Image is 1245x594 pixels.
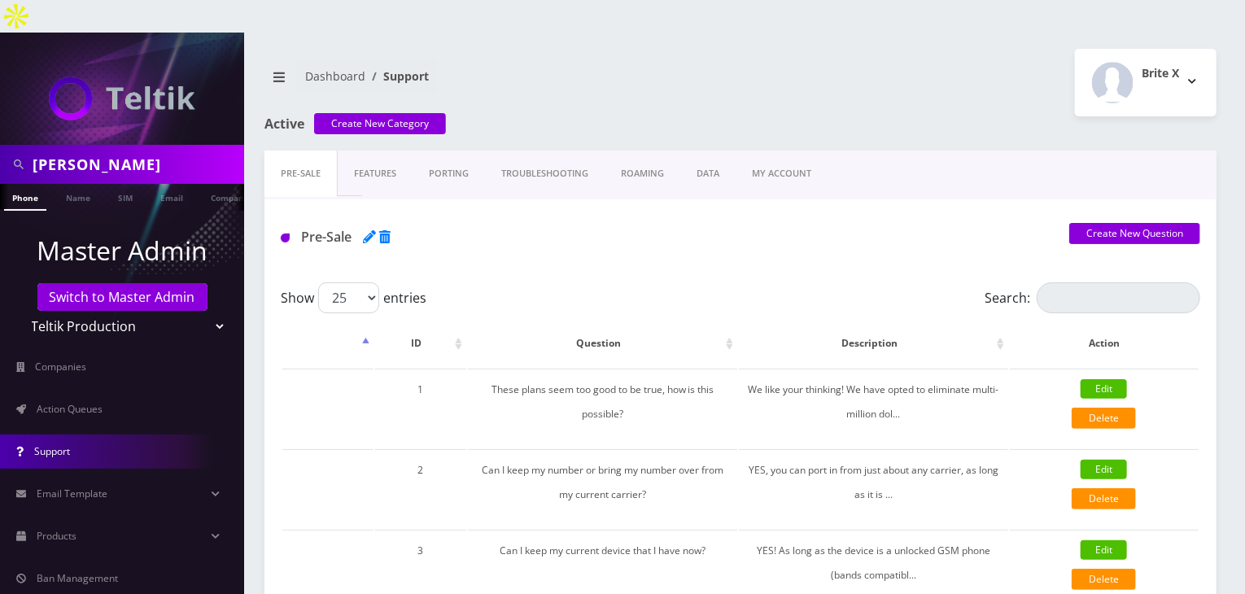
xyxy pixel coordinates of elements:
[301,228,360,246] span: Pre-Sale
[375,369,467,448] td: 1
[264,151,338,197] a: Pre-Sale
[985,282,1200,313] label: Search:
[1081,540,1127,560] a: Edit
[468,320,737,367] th: Question: activate to sort column ascending
[1075,49,1217,116] button: Brite X
[413,151,485,197] a: Porting
[468,449,737,528] td: Can I keep my number or bring my number over from my current carrier?
[281,282,426,313] label: Show entries
[747,458,1000,507] p: YES, you can port in from just about any carrier, as long as it is ...
[49,76,195,120] img: Teltik Production
[33,149,240,180] input: Search in Company
[747,539,1000,587] p: YES! As long as the device is a unlocked GSM phone (bands compatibl...
[314,113,446,134] a: Create New Category
[152,184,191,209] a: Email
[605,151,680,197] a: Roaming
[37,487,107,500] span: Email Template
[34,444,70,458] span: Support
[1069,223,1200,244] a: Create New Question
[485,151,605,197] a: Troubleshooting
[305,68,365,84] a: Dashboard
[264,115,304,133] span: Active
[37,402,103,416] span: Action Queues
[58,184,98,209] a: Name
[1081,379,1127,399] a: Edit
[739,320,1008,367] th: Description: activate to sort column ascending
[1081,460,1127,479] a: Edit
[1037,282,1200,313] input: Search:
[365,68,429,85] li: Support
[375,320,467,367] th: ID: activate to sort column ascending
[318,282,379,313] select: Showentries
[680,151,736,197] a: Data
[375,449,467,528] td: 2
[747,378,1000,426] p: We like your thinking! We have opted to eliminate multi-million dol...
[37,283,207,311] a: Switch to Master Admin
[264,59,728,106] nav: breadcrumb
[110,184,141,209] a: SIM
[1072,488,1136,509] a: Delete
[37,571,118,585] span: Ban Management
[1142,67,1179,81] h2: Brite X
[736,151,828,197] a: My Account
[468,369,737,448] td: These plans seem too good to be true, how is this possible?
[4,184,46,211] a: Phone
[1010,320,1199,367] th: Action
[338,151,413,197] a: Features
[36,360,87,373] span: Companies
[1072,408,1136,429] a: Delete
[37,529,76,543] span: Products
[203,184,257,209] a: Company
[1072,569,1136,590] a: Delete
